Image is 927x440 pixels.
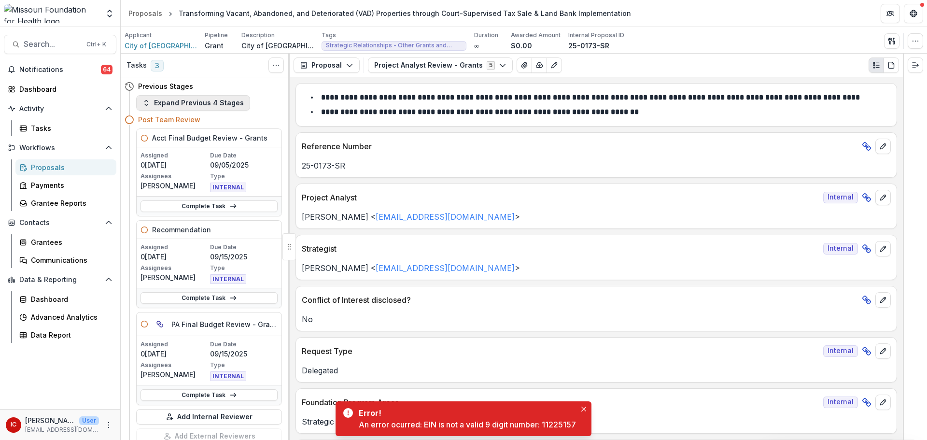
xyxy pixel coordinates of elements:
[875,139,891,154] button: edit
[24,40,81,49] span: Search...
[302,160,891,171] p: 25-0173-SR
[359,419,576,430] div: An error ocurred: EIN is not a valid 9 digit number: 11225157
[19,219,101,227] span: Contacts
[125,41,197,51] a: City of [GEOGRAPHIC_DATA]
[210,183,246,192] span: INTERNAL
[568,41,609,51] p: 25-0173-SR
[210,243,278,252] p: Due Date
[103,4,116,23] button: Open entity switcher
[241,41,314,51] p: City of [GEOGRAPHIC_DATA], [GEOGRAPHIC_DATA], Legal Services of [GEOGRAPHIC_DATA][US_STATE], and ...
[171,319,278,329] h5: PA Final Budget Review - Grants
[31,198,109,208] div: Grantee Reports
[179,8,631,18] div: Transforming Vacant, Abandoned, and Deteriorated (VAD) Properties through Court-Supervised Tax Sa...
[904,4,923,23] button: Get Help
[136,95,250,111] button: Expand Previous 4 Stages
[210,371,246,381] span: INTERNAL
[268,57,284,73] button: Toggle View Cancelled Tasks
[875,292,891,308] button: edit
[152,133,267,143] h5: Acct Final Budget Review - Grants
[4,101,116,116] button: Open Activity
[140,292,278,304] a: Complete Task
[152,225,211,235] h5: Recommendation
[210,252,278,262] p: 09/15/2025
[210,340,278,349] p: Due Date
[31,294,109,304] div: Dashboard
[140,243,208,252] p: Assigned
[294,57,360,73] button: Proposal
[19,276,101,284] span: Data & Reporting
[152,316,168,332] button: View dependent tasks
[15,195,116,211] a: Grantee Reports
[126,61,147,70] h3: Tasks
[151,60,164,71] span: 3
[140,272,208,283] p: [PERSON_NAME]
[875,190,891,205] button: edit
[31,162,109,172] div: Proposals
[823,243,858,255] span: Internal
[140,151,208,160] p: Assigned
[15,120,116,136] a: Tasks
[4,62,116,77] button: Notifications64
[4,35,116,54] button: Search...
[25,415,75,426] p: [PERSON_NAME]
[823,192,858,203] span: Internal
[15,291,116,307] a: Dashboard
[302,365,891,376] p: Delegated
[140,200,278,212] a: Complete Task
[568,31,624,40] p: Internal Proposal ID
[25,426,99,434] p: [EMAIL_ADDRESS][DOMAIN_NAME]
[875,241,891,256] button: edit
[210,361,278,369] p: Type
[875,343,891,359] button: edit
[140,252,208,262] p: 0[DATE]
[210,264,278,272] p: Type
[103,419,114,431] button: More
[205,41,224,51] p: Grant
[376,263,515,273] a: [EMAIL_ADDRESS][DOMAIN_NAME]
[205,31,228,40] p: Pipeline
[4,4,99,23] img: Missouri Foundation for Health logo
[140,361,208,369] p: Assignees
[15,252,116,268] a: Communications
[19,105,101,113] span: Activity
[19,144,101,152] span: Workflows
[19,66,101,74] span: Notifications
[908,57,923,73] button: Expand right
[101,65,112,74] span: 64
[368,57,513,73] button: Project Analyst Review - Grants5
[140,264,208,272] p: Assignees
[125,6,166,20] a: Proposals
[138,81,193,91] h4: Previous Stages
[210,172,278,181] p: Type
[474,41,479,51] p: ∞
[125,6,635,20] nav: breadcrumb
[326,42,462,49] span: Strategic Relationships - Other Grants and Contracts
[11,422,16,428] div: Ivory Clarke
[210,274,246,284] span: INTERNAL
[138,114,200,125] h4: Post Team Review
[125,31,152,40] p: Applicant
[884,57,899,73] button: PDF view
[15,234,116,250] a: Grantees
[15,309,116,325] a: Advanced Analytics
[823,397,858,408] span: Internal
[322,31,336,40] p: Tags
[31,312,109,322] div: Advanced Analytics
[578,403,590,415] button: Close
[136,409,282,425] button: Add Internal Reviewer
[302,243,819,255] p: Strategist
[302,416,891,427] p: Strategic Relationships
[31,330,109,340] div: Data Report
[875,395,891,410] button: edit
[302,192,819,203] p: Project Analyst
[302,211,891,223] p: [PERSON_NAME] < >
[140,181,208,191] p: [PERSON_NAME]
[511,41,532,51] p: $0.00
[474,31,498,40] p: Duration
[517,57,532,73] button: View Attached Files
[4,81,116,97] a: Dashboard
[4,215,116,230] button: Open Contacts
[359,407,572,419] div: Error!
[15,327,116,343] a: Data Report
